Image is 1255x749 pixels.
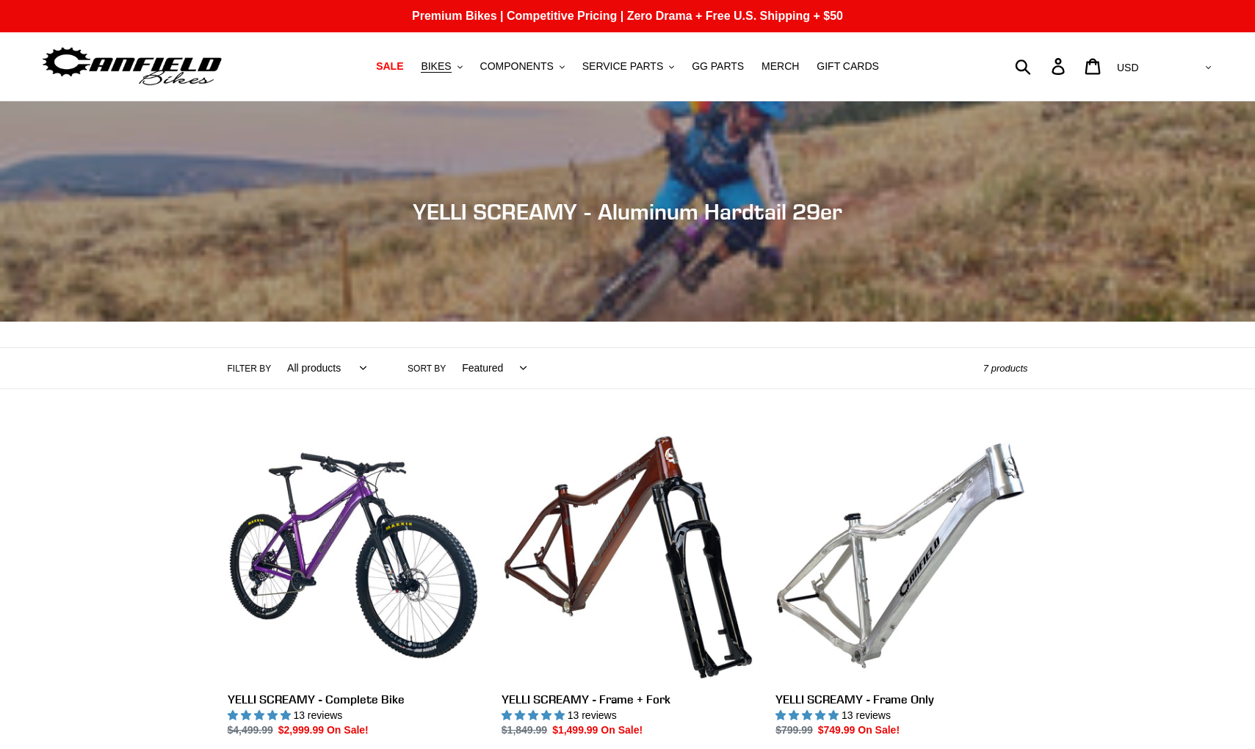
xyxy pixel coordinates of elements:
[692,60,744,73] span: GG PARTS
[754,57,806,76] a: MERCH
[473,57,572,76] button: COMPONENTS
[817,60,879,73] span: GIFT CARDS
[582,60,663,73] span: SERVICE PARTS
[408,362,446,375] label: Sort by
[228,362,272,375] label: Filter by
[983,363,1028,374] span: 7 products
[369,57,411,76] a: SALE
[809,57,886,76] a: GIFT CARDS
[575,57,681,76] button: SERVICE PARTS
[1023,50,1060,82] input: Search
[421,60,451,73] span: BIKES
[480,60,554,73] span: COMPONENTS
[413,198,842,225] span: YELLI SCREAMY - Aluminum Hardtail 29er
[413,57,469,76] button: BIKES
[376,60,403,73] span: SALE
[40,43,224,90] img: Canfield Bikes
[762,60,799,73] span: MERCH
[684,57,751,76] a: GG PARTS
